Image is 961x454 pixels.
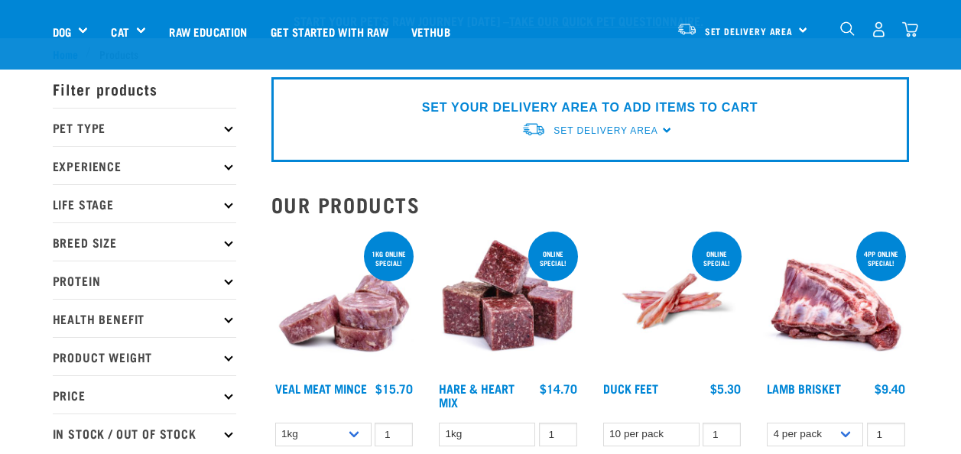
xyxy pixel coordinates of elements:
[364,242,414,274] div: 1kg online special!
[53,261,236,299] p: Protein
[275,384,367,391] a: Veal Meat Mince
[435,229,581,375] img: Pile Of Cubed Hare Heart For Pets
[111,23,128,41] a: Cat
[53,70,236,108] p: Filter products
[271,193,909,216] h2: Our Products
[422,99,758,117] p: SET YOUR DELIVERY AREA TO ADD ITEMS TO CART
[528,242,578,274] div: ONLINE SPECIAL!
[767,384,841,391] a: Lamb Brisket
[763,229,909,375] img: 1240 Lamb Brisket Pieces 01
[599,229,745,375] img: Raw Essentials Duck Feet Raw Meaty Bones For Dogs
[53,184,236,222] p: Life Stage
[53,337,236,375] p: Product Weight
[539,423,577,446] input: 1
[871,21,887,37] img: user.png
[705,28,794,34] span: Set Delivery Area
[53,222,236,261] p: Breed Size
[53,146,236,184] p: Experience
[375,381,413,395] div: $15.70
[840,21,855,36] img: home-icon-1@2x.png
[53,375,236,413] p: Price
[259,1,400,62] a: Get started with Raw
[521,122,546,138] img: van-moving.png
[703,423,741,446] input: 1
[902,21,918,37] img: home-icon@2x.png
[540,381,577,395] div: $14.70
[53,413,236,452] p: In Stock / Out Of Stock
[677,22,697,36] img: van-moving.png
[375,423,413,446] input: 1
[867,423,905,446] input: 1
[271,229,417,375] img: 1160 Veal Meat Mince Medallions 01
[710,381,741,395] div: $5.30
[856,242,906,274] div: 4pp online special!
[53,23,71,41] a: Dog
[53,108,236,146] p: Pet Type
[157,1,258,62] a: Raw Education
[400,1,462,62] a: Vethub
[875,381,905,395] div: $9.40
[692,242,742,274] div: ONLINE SPECIAL!
[53,299,236,337] p: Health Benefit
[439,384,515,405] a: Hare & Heart Mix
[554,125,657,136] span: Set Delivery Area
[603,384,658,391] a: Duck Feet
